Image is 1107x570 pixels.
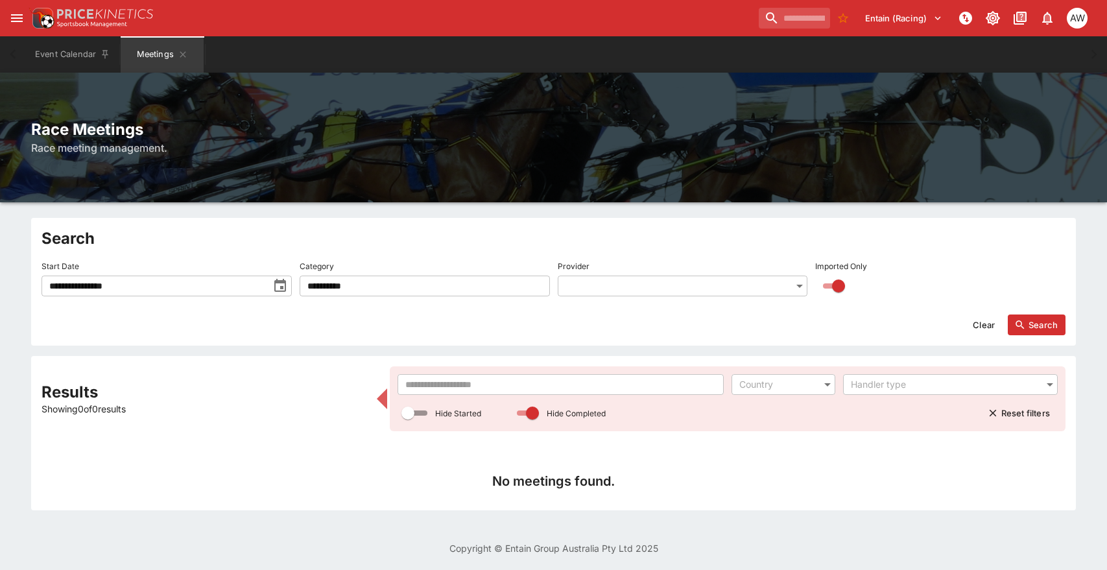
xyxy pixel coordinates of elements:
[851,378,1037,391] div: Handler type
[27,36,118,73] button: Event Calendar
[31,119,1076,139] h2: Race Meetings
[435,408,481,419] p: Hide Started
[857,8,950,29] button: Select Tenant
[1008,315,1065,335] button: Search
[57,21,127,27] img: Sportsbook Management
[268,274,292,298] button: toggle date time picker
[739,378,815,391] div: Country
[31,140,1076,156] h6: Race meeting management.
[759,8,830,29] input: search
[42,228,1065,248] h2: Search
[1067,8,1088,29] div: Amanda Whitta
[981,6,1005,30] button: Toggle light/dark mode
[815,261,867,272] p: Imported Only
[965,315,1003,335] button: Clear
[5,6,29,30] button: open drawer
[52,473,1055,490] h4: No meetings found.
[42,402,369,416] p: Showing 0 of 0 results
[57,9,153,19] img: PriceKinetics
[547,408,606,419] p: Hide Completed
[121,36,204,73] button: Meetings
[29,5,54,31] img: PriceKinetics Logo
[954,6,977,30] button: NOT Connected to PK
[558,261,589,272] p: Provider
[981,403,1058,423] button: Reset filters
[1008,6,1032,30] button: Documentation
[300,261,334,272] p: Category
[42,382,369,402] h2: Results
[1063,4,1091,32] button: Amanda Whitta
[1036,6,1059,30] button: Notifications
[833,8,853,29] button: No Bookmarks
[42,261,79,272] p: Start Date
